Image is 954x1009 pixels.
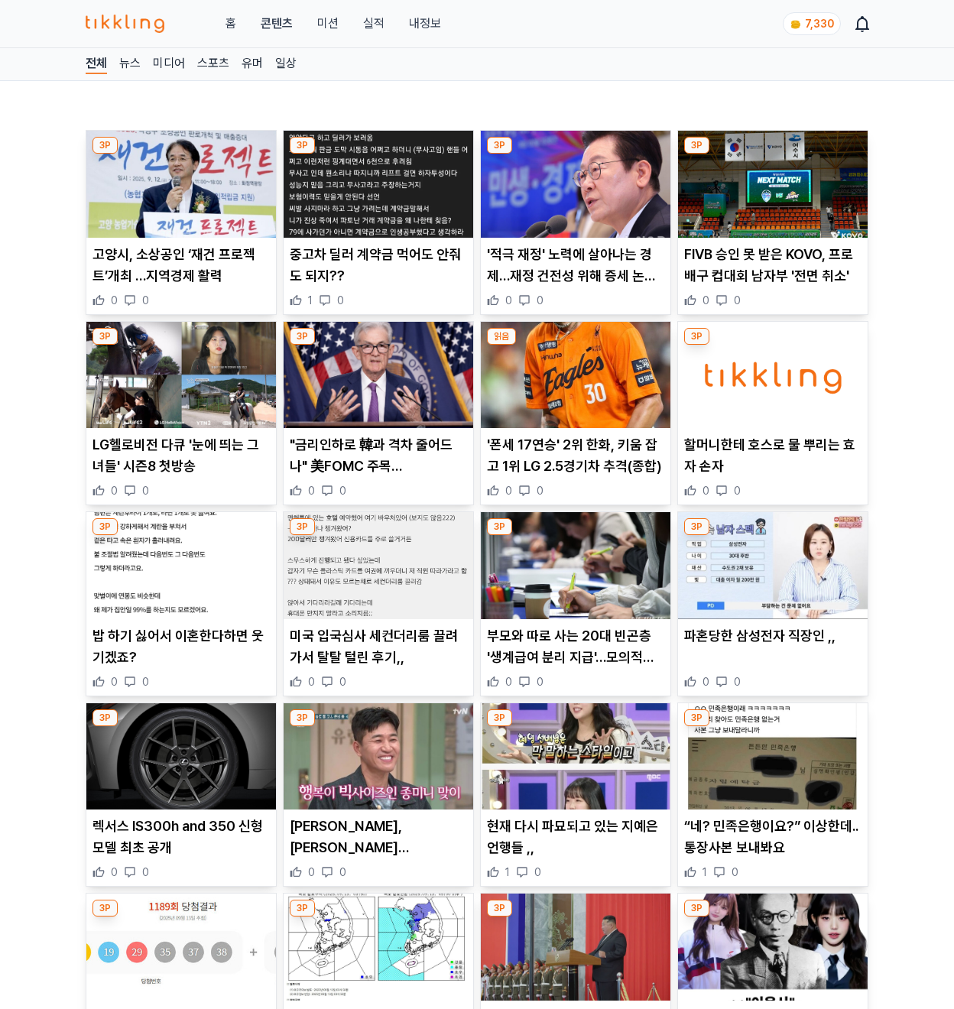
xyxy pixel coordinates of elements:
span: 0 [308,674,315,689]
span: 1 [308,293,313,308]
p: 부모와 따로 사는 20대 빈곤층 '생계급여 분리 지급'…모의적용 실시 [487,625,664,668]
img: “네? 민족은행이요?” 이상한데.. 통장사본 보내봐요 [678,703,868,810]
span: 0 [339,674,346,689]
a: 내정보 [409,15,441,33]
div: 3P [290,900,315,917]
div: 3P “네? 민족은행이요?” 이상한데.. 통장사본 보내봐요 “네? 민족은행이요?” 이상한데.. 통장사본 보내봐요 1 0 [677,702,868,887]
div: 3P [684,709,709,726]
p: “네? 민족은행이요?” 이상한데.. 통장사본 보내봐요 [684,816,862,858]
img: "금리인하로 韓과 격차 줄어드나" 美FOMC 주목… [284,322,473,429]
span: 0 [337,293,344,308]
p: 파혼당한 삼성전자 직장인 ,, [684,625,862,647]
div: 3P [487,518,512,535]
div: 3P [92,900,118,917]
a: 미디어 [153,54,185,74]
img: '적극 재정' 노력에 살아나는 경제…재정 건전성 위해 증세 논의할때 [481,131,670,238]
div: 3P [684,137,709,154]
p: 렉서스 IS300h and 350 신형 모델 최초 공개 [92,816,270,858]
p: 밥 하기 싫어서 이혼한다하면 웃기겠죠? [92,625,270,668]
span: 0 [339,865,346,880]
span: 0 [537,674,544,689]
div: 3P [487,137,512,154]
p: '적극 재정' 노력에 살아나는 경제…재정 건전성 위해 증세 논의할때 [487,244,664,287]
span: 7,330 [805,18,834,30]
img: 렉서스 IS300h and 350 신형 모델 최초 공개 [86,703,276,810]
div: 3P 밥 하기 싫어서 이혼한다하면 웃기겠죠? 밥 하기 싫어서 이혼한다하면 웃기겠죠? 0 0 [86,511,277,696]
span: 0 [505,293,512,308]
div: 3P 할머니한테 호스로 물 뿌리는 효자 손자 할머니한테 호스로 물 뿌리는 효자 손자 0 0 [677,321,868,506]
p: '폰세 17연승' 2위 한화, 키움 잡고 1위 LG 2.5경기차 추격(종합) [487,434,664,477]
p: "금리인하로 韓과 격차 줄어드나" 美FOMC 주목… [290,434,467,477]
span: 0 [308,865,315,880]
div: 3P [684,328,709,345]
span: 1 [505,865,510,880]
a: 홈 [226,15,236,33]
div: 3P [290,518,315,535]
div: 3P [92,328,118,345]
span: 0 [505,483,512,498]
span: 0 [703,674,709,689]
span: 0 [308,483,315,498]
p: LG헬로비전 다큐 '눈에 띄는 그녀들' 시즌8 첫방송 [92,434,270,477]
div: 3P [487,709,512,726]
img: 1189회 로또 1등 22억씩…13명 모두 자동선택 당첨(종합) [86,894,276,1001]
span: 0 [537,483,544,498]
div: 3P [92,137,118,154]
div: 3P 현재 다시 파묘되고 있는 지예은 언행들 ,, 현재 다시 파묘되고 있는 지예은 언행들 ,, 1 0 [480,702,671,887]
div: 3P [92,518,118,535]
a: 스포츠 [197,54,229,74]
span: 0 [734,674,741,689]
div: 읽음 '폰세 17연승' 2위 한화, 키움 잡고 1위 LG 2.5경기차 추격(종합) '폰세 17연승' 2위 한화, 키움 잡고 1위 LG 2.5경기차 추격(종합) 0 0 [480,321,671,506]
img: 강릉 호우주의보 발표 및 오봉저수지 반등 [284,894,473,1001]
div: 3P 중고차 딜러 계약금 먹어도 안줘도 되지?? 중고차 딜러 계약금 먹어도 안줘도 되지?? 1 0 [283,130,474,315]
span: 0 [505,674,512,689]
div: 3P 렉서스 IS300h and 350 신형 모델 최초 공개 렉서스 IS300h and 350 신형 모델 최초 공개 0 0 [86,702,277,887]
span: 0 [111,865,118,880]
div: 3P [684,900,709,917]
span: 0 [142,865,149,880]
img: '폰세 17연승' 2위 한화, 키움 잡고 1위 LG 2.5경기차 추격(종합) [481,322,670,429]
div: 3P '적극 재정' 노력에 살아나는 경제…재정 건전성 위해 증세 논의할때 '적극 재정' 노력에 살아나는 경제…재정 건전성 위해 증세 논의할때 0 0 [480,130,671,315]
img: FIVB 승인 못 받은 KOVO, 프로배구 컵대회 남자부 '전면 취소' [678,131,868,238]
div: 3P [487,900,512,917]
a: coin 7,330 [783,12,838,35]
div: 3P 파혼당한 삼성전자 직장인 ,, 파혼당한 삼성전자 직장인 ,, 0 0 [677,511,868,696]
img: 김정은 "9차 당대회서 핵무력, 상용무력 병진정책 제시" [481,894,670,1001]
img: 현재 다시 파묘되고 있는 지예은 언행들 ,, [481,703,670,810]
div: 3P [684,518,709,535]
span: 0 [339,483,346,498]
img: 중고차 딜러 계약금 먹어도 안줘도 되지?? [284,131,473,238]
span: 0 [734,483,741,498]
img: 부모와 따로 사는 20대 빈곤층 '생계급여 분리 지급'…모의적용 실시 [481,512,670,619]
div: 3P "금리인하로 韓과 격차 줄어드나" 美FOMC 주목… "금리인하로 韓과 격차 줄어드나" 美FOMC 주목… 0 0 [283,321,474,506]
div: 3P FIVB 승인 못 받은 KOVO, 프로배구 컵대회 남자부 '전면 취소' FIVB 승인 못 받은 KOVO, 프로배구 컵대회 남자부 '전면 취소' 0 0 [677,130,868,315]
a: 일상 [275,54,297,74]
a: 전체 [86,54,107,74]
span: 0 [534,865,541,880]
a: 실적 [363,15,385,33]
a: 뉴스 [119,54,141,74]
img: coin [790,18,802,31]
span: 0 [111,674,118,689]
img: 티끌링 [86,15,164,33]
span: 0 [142,483,149,498]
p: [PERSON_NAME], [PERSON_NAME] [PERSON_NAME]·[PERSON_NAME]까지 했는데…"아내가 좋은 얘기 안 해줘" [290,816,467,858]
p: 중고차 딜러 계약금 먹어도 안줘도 되지?? [290,244,467,287]
p: 할머니한테 호스로 물 뿌리는 효자 손자 [684,434,862,477]
div: 3P LG헬로비전 다큐 '눈에 띄는 그녀들' 시즌8 첫방송 LG헬로비전 다큐 '눈에 띄는 그녀들' 시즌8 첫방송 0 0 [86,321,277,506]
span: 0 [111,293,118,308]
img: 할머니한테 호스로 물 뿌리는 효자 손자 [678,322,868,429]
p: 현재 다시 파묘되고 있는 지예은 언행들 ,, [487,816,664,858]
div: 3P 부모와 따로 사는 20대 빈곤층 '생계급여 분리 지급'…모의적용 실시 부모와 따로 사는 20대 빈곤층 '생계급여 분리 지급'…모의적용 실시 0 0 [480,511,671,696]
img: 파혼당한 삼성전자 직장인 ,, [678,512,868,619]
div: 3P [92,709,118,726]
a: 콘텐츠 [261,15,293,33]
button: 미션 [317,15,339,33]
span: 0 [703,483,709,498]
p: 고양시, 소상공인 ‘재건 프로젝트’개최 …지역경제 활력 [92,244,270,287]
img: 밥 하기 싫어서 이혼한다하면 웃기겠죠? [86,512,276,619]
a: 유머 [242,54,263,74]
p: FIVB 승인 못 받은 KOVO, 프로배구 컵대회 남자부 '전면 취소' [684,244,862,287]
div: 3P [290,709,315,726]
span: 0 [142,293,149,308]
